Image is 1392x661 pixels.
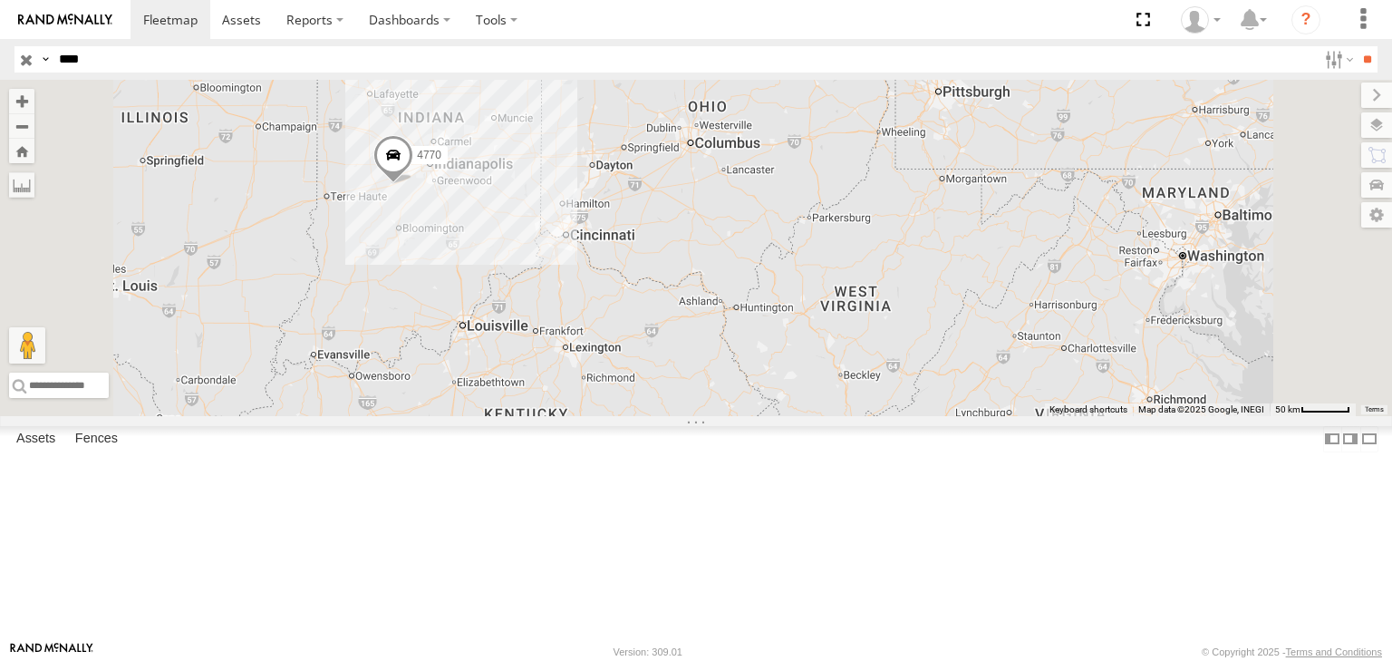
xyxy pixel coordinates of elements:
[1286,646,1382,657] a: Terms and Conditions
[1341,426,1359,452] label: Dock Summary Table to the Right
[1323,426,1341,452] label: Dock Summary Table to the Left
[66,426,127,452] label: Fences
[1270,403,1356,416] button: Map Scale: 50 km per 51 pixels
[18,14,112,26] img: rand-logo.svg
[1174,6,1227,34] div: Alfonso Garay
[9,172,34,198] label: Measure
[1275,404,1300,414] span: 50 km
[1318,46,1357,73] label: Search Filter Options
[7,426,64,452] label: Assets
[1360,426,1378,452] label: Hide Summary Table
[1291,5,1320,34] i: ?
[9,327,45,364] button: Drag Pegman onto the map to open Street View
[417,149,441,161] span: 4770
[38,46,53,73] label: Search Query
[9,139,34,163] button: Zoom Home
[1365,406,1384,413] a: Terms (opens in new tab)
[10,643,93,661] a: Visit our Website
[1049,403,1127,416] button: Keyboard shortcuts
[1138,404,1264,414] span: Map data ©2025 Google, INEGI
[614,646,682,657] div: Version: 309.01
[1361,202,1392,228] label: Map Settings
[9,113,34,139] button: Zoom out
[9,89,34,113] button: Zoom in
[1202,646,1382,657] div: © Copyright 2025 -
